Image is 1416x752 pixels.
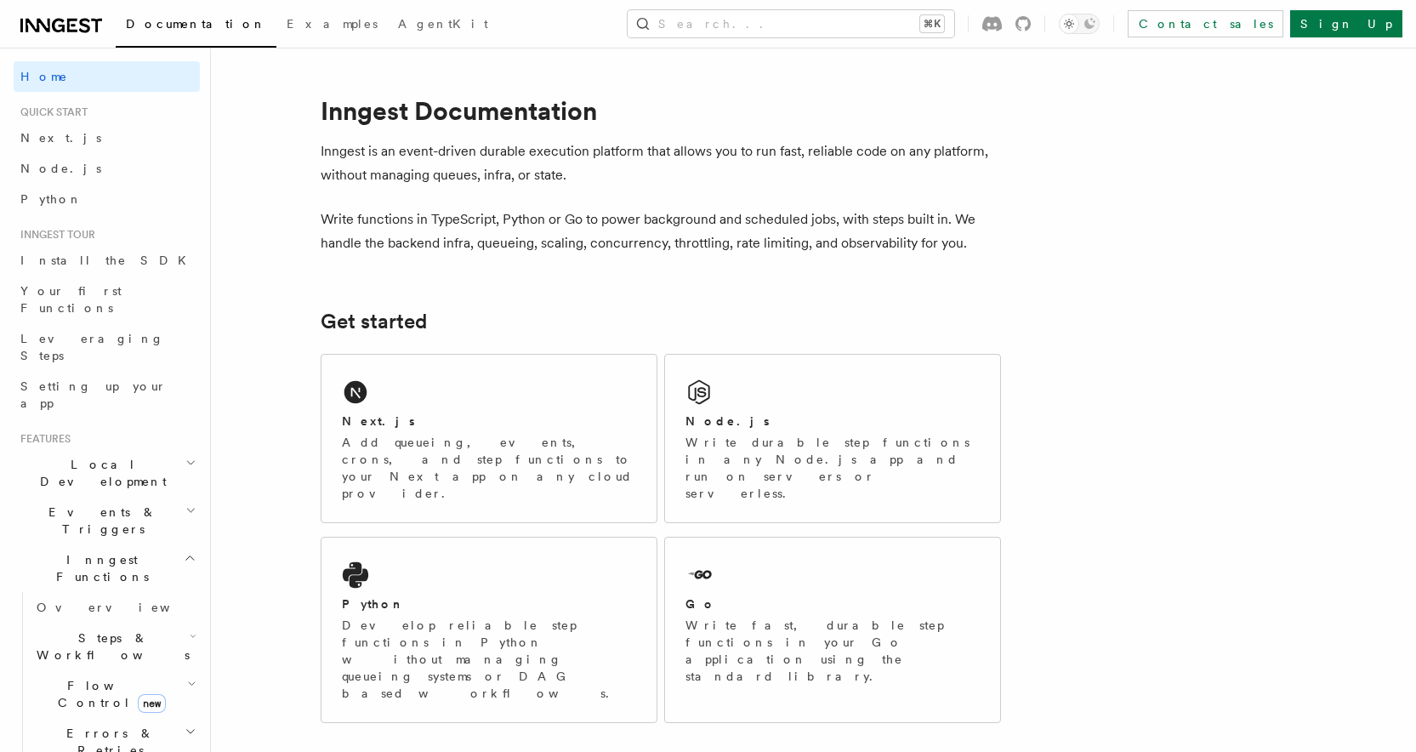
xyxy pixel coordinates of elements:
[20,68,68,85] span: Home
[685,413,770,430] h2: Node.js
[276,5,388,46] a: Examples
[342,434,636,502] p: Add queueing, events, crons, and step functions to your Next app on any cloud provider.
[388,5,498,46] a: AgentKit
[321,354,657,523] a: Next.jsAdd queueing, events, crons, and step functions to your Next app on any cloud provider.
[20,379,167,410] span: Setting up your app
[14,276,200,323] a: Your first Functions
[20,332,164,362] span: Leveraging Steps
[14,323,200,371] a: Leveraging Steps
[342,413,415,430] h2: Next.js
[685,434,980,502] p: Write durable step functions in any Node.js app and run on servers or serverless.
[30,670,200,718] button: Flow Controlnew
[20,162,101,175] span: Node.js
[14,551,184,585] span: Inngest Functions
[14,105,88,119] span: Quick start
[14,504,185,538] span: Events & Triggers
[37,601,212,614] span: Overview
[664,354,1001,523] a: Node.jsWrite durable step functions in any Node.js app and run on servers or serverless.
[14,497,200,544] button: Events & Triggers
[920,15,944,32] kbd: ⌘K
[685,595,716,612] h2: Go
[14,371,200,419] a: Setting up your app
[321,95,1001,126] h1: Inngest Documentation
[20,284,122,315] span: Your first Functions
[14,245,200,276] a: Install the SDK
[138,694,166,713] span: new
[30,592,200,623] a: Overview
[321,310,427,333] a: Get started
[14,122,200,153] a: Next.js
[14,432,71,446] span: Features
[14,153,200,184] a: Node.js
[342,595,405,612] h2: Python
[1059,14,1100,34] button: Toggle dark mode
[321,208,1001,255] p: Write functions in TypeScript, Python or Go to power background and scheduled jobs, with steps bu...
[14,449,200,497] button: Local Development
[14,456,185,490] span: Local Development
[116,5,276,48] a: Documentation
[398,17,488,31] span: AgentKit
[20,254,196,267] span: Install the SDK
[126,17,266,31] span: Documentation
[685,617,980,685] p: Write fast, durable step functions in your Go application using the standard library.
[30,623,200,670] button: Steps & Workflows
[321,140,1001,187] p: Inngest is an event-driven durable execution platform that allows you to run fast, reliable code ...
[14,184,200,214] a: Python
[30,677,187,711] span: Flow Control
[30,630,190,664] span: Steps & Workflows
[20,131,101,145] span: Next.js
[1290,10,1402,37] a: Sign Up
[20,192,82,206] span: Python
[628,10,954,37] button: Search...⌘K
[664,537,1001,723] a: GoWrite fast, durable step functions in your Go application using the standard library.
[287,17,378,31] span: Examples
[342,617,636,702] p: Develop reliable step functions in Python without managing queueing systems or DAG based workflows.
[321,537,657,723] a: PythonDevelop reliable step functions in Python without managing queueing systems or DAG based wo...
[14,228,95,242] span: Inngest tour
[1128,10,1283,37] a: Contact sales
[14,61,200,92] a: Home
[14,544,200,592] button: Inngest Functions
